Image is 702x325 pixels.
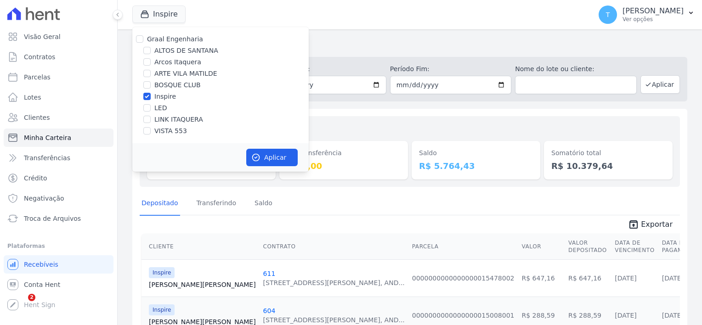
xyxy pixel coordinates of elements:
button: Aplicar [640,75,680,94]
a: 0000000000000000015478002 [412,275,515,282]
span: Clientes [24,113,50,122]
th: Data de Vencimento [611,234,658,260]
span: Exportar [641,219,673,230]
a: Transferências [4,149,113,167]
p: Ver opções [623,16,684,23]
div: [STREET_ADDRESS][PERSON_NAME], AND... [263,315,405,325]
dt: Somatório total [551,148,665,158]
i: unarchive [628,219,639,230]
a: Troca de Arquivos [4,209,113,228]
span: Inspire [149,304,175,315]
label: Arcos Itaquera [154,57,201,67]
dt: Em transferência [287,148,401,158]
label: LINK ITAQUERA [154,115,203,124]
span: Lotes [24,93,41,102]
a: 604 [263,307,276,314]
a: Recebíveis [4,255,113,274]
span: Parcelas [24,73,51,82]
label: ARTE VILA MATILDE [154,69,217,78]
dd: R$ 0,00 [287,160,401,172]
th: Valor [518,234,564,260]
a: Parcelas [4,68,113,86]
a: [PERSON_NAME][PERSON_NAME] [149,280,256,289]
button: Aplicar [246,149,298,166]
td: R$ 647,16 [565,259,611,297]
span: Transferências [24,153,70,162]
a: Clientes [4,108,113,127]
a: [DATE] [615,275,636,282]
a: Visão Geral [4,28,113,46]
h2: Minha Carteira [132,37,687,53]
span: Troca de Arquivos [24,214,81,223]
label: VISTA 553 [154,126,187,136]
span: Visão Geral [24,32,61,41]
span: Contratos [24,52,55,62]
a: Saldo [253,192,274,216]
label: Período Inicío: [265,64,386,74]
label: ALTOS DE SANTANA [154,46,218,56]
a: Lotes [4,88,113,106]
span: Negativação [24,194,64,203]
div: Plataformas [7,241,110,252]
button: Inspire [132,6,186,23]
a: Minha Carteira [4,129,113,147]
button: T [PERSON_NAME] Ver opções [591,2,702,28]
span: Conta Hent [24,280,60,289]
a: [DATE] [615,312,636,319]
span: 2 [28,294,35,301]
a: Conta Hent [4,275,113,294]
dd: R$ 5.764,43 [419,160,533,172]
label: BOSQUE CLUB [154,80,201,90]
p: [PERSON_NAME] [623,6,684,16]
a: Transferindo [195,192,238,216]
iframe: Intercom live chat [9,294,31,316]
label: Nome do lote ou cliente: [515,64,636,74]
label: Período Fim: [390,64,511,74]
span: Crédito [24,174,47,183]
a: Depositado [140,192,180,216]
label: Inspire [154,92,176,101]
div: [STREET_ADDRESS][PERSON_NAME], AND... [263,278,405,287]
th: Valor Depositado [565,234,611,260]
th: Parcela [408,234,518,260]
a: [DATE] [662,275,684,282]
span: T [606,11,610,18]
span: Inspire [149,267,175,278]
a: 0000000000000000015008001 [412,312,515,319]
a: Contratos [4,48,113,66]
a: [DATE] [662,312,684,319]
span: Recebíveis [24,260,58,269]
th: Contrato [260,234,408,260]
a: unarchive Exportar [621,219,680,232]
dt: Saldo [419,148,533,158]
label: Graal Engenharia [147,35,203,43]
label: LED [154,103,167,113]
a: 611 [263,270,276,277]
a: Negativação [4,189,113,207]
span: Minha Carteira [24,133,71,142]
dd: R$ 10.379,64 [551,160,665,172]
td: R$ 647,16 [518,259,564,297]
a: Crédito [4,169,113,187]
th: Cliente [142,234,260,260]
